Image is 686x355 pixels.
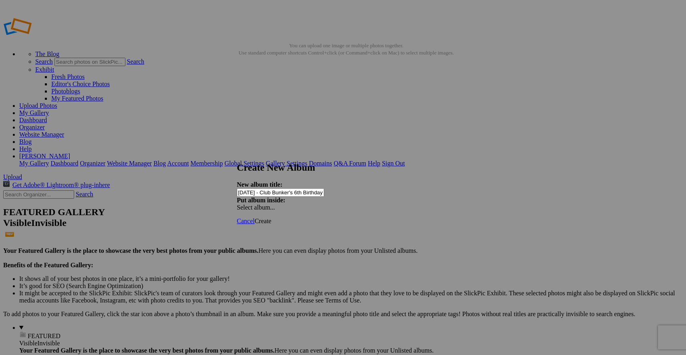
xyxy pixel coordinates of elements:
[237,197,285,204] strong: Put album inside:
[237,204,275,211] span: Select album...
[254,218,271,224] span: Create
[237,218,254,224] a: Cancel
[237,181,282,188] strong: New album title:
[237,162,449,173] h2: Create New Album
